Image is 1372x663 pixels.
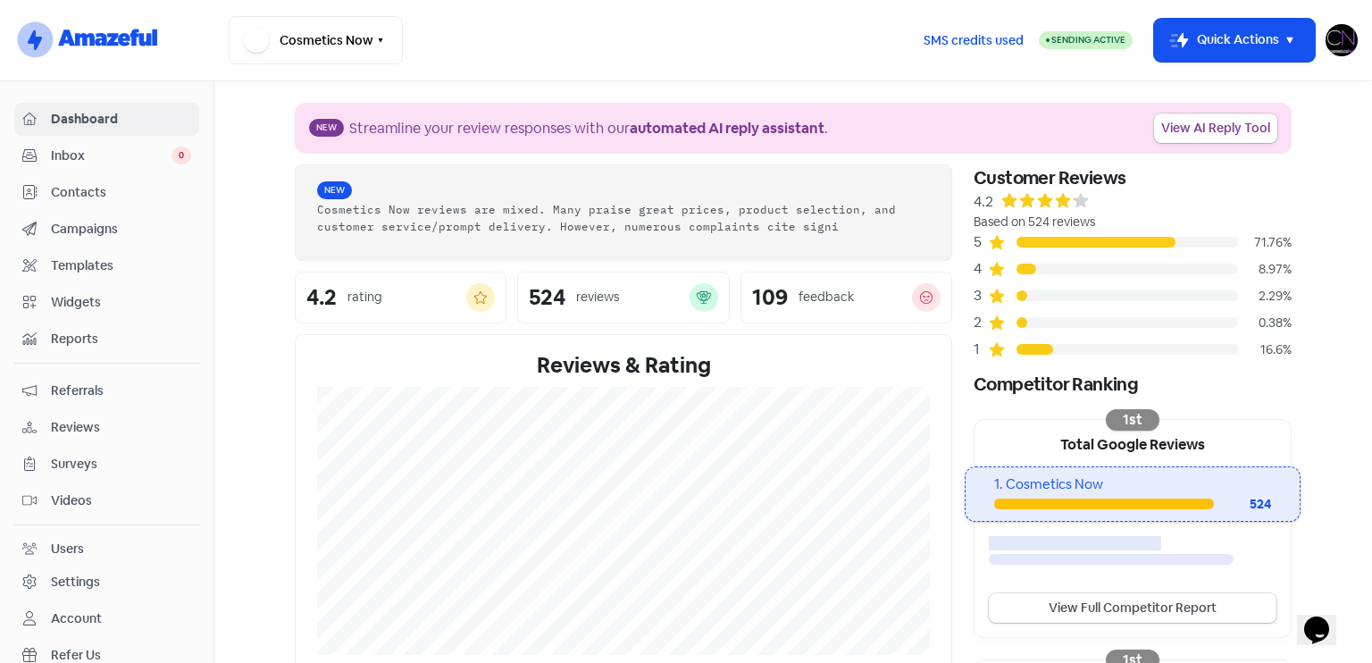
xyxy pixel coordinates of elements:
div: Users [51,540,84,558]
div: 1. Cosmetics Now [994,474,1270,495]
span: New [309,119,344,137]
span: Referrals [51,382,191,400]
div: 1 [974,339,988,360]
div: 4.2 [974,191,993,213]
span: SMS credits used [924,31,1024,50]
button: Quick Actions [1154,19,1315,62]
a: Surveys [14,448,199,481]
div: 16.6% [1238,340,1292,359]
div: Based on 524 reviews [974,213,1292,231]
a: Inbox 0 [14,139,199,172]
span: Campaigns [51,220,191,239]
div: Total Google Reviews [975,420,1291,466]
div: Settings [51,573,100,592]
span: Widgets [51,293,191,312]
div: 524 [529,287,565,308]
div: 3 [974,285,988,306]
div: Cosmetics Now reviews are mixed. Many praise great prices, product selection, and customer servic... [317,201,930,235]
a: View Full Competitor Report [989,593,1276,623]
div: reviews [576,288,619,306]
a: Dashboard [14,103,199,136]
a: Contacts [14,176,199,209]
a: Sending Active [1039,29,1133,51]
a: 109feedback [740,272,952,323]
a: Widgets [14,286,199,319]
span: Contacts [51,183,191,202]
div: 109 [752,287,788,308]
span: Templates [51,256,191,275]
a: 524reviews [517,272,729,323]
div: 524 [1214,495,1271,514]
div: 71.76% [1238,233,1292,252]
a: 4.2rating [295,272,506,323]
span: Reports [51,330,191,348]
div: Streamline your review responses with our . [349,118,828,139]
img: User [1326,24,1358,56]
div: 4.2 [306,287,337,308]
a: Referrals [14,374,199,407]
div: 4 [974,258,988,280]
span: Inbox [51,147,171,165]
a: Account [14,602,199,635]
div: Account [51,609,102,628]
iframe: chat widget [1297,592,1354,645]
span: Surveys [51,455,191,474]
div: Reviews & Rating [317,349,930,382]
a: Reports [14,323,199,356]
div: 2 [974,312,988,333]
div: 1st [1106,409,1159,431]
span: Dashboard [51,110,191,129]
button: Cosmetics Now [229,16,403,64]
div: Competitor Ranking [974,371,1292,398]
a: Settings [14,566,199,599]
span: Sending Active [1051,34,1125,46]
div: rating [347,288,382,306]
a: Videos [14,484,199,517]
span: Reviews [51,418,191,437]
span: 0 [171,147,191,164]
div: feedback [799,288,854,306]
div: Customer Reviews [974,164,1292,191]
a: SMS credits used [908,29,1039,48]
div: 2.29% [1238,287,1292,306]
a: Campaigns [14,213,199,246]
div: 0.38% [1238,314,1292,332]
a: View AI Reply Tool [1154,113,1277,143]
div: 8.97% [1238,260,1292,279]
span: Videos [51,491,191,510]
a: Users [14,533,199,566]
div: 5 [974,231,988,253]
b: automated AI reply assistant [630,119,824,138]
span: New [317,181,352,199]
a: Templates [14,249,199,282]
a: Reviews [14,411,199,444]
